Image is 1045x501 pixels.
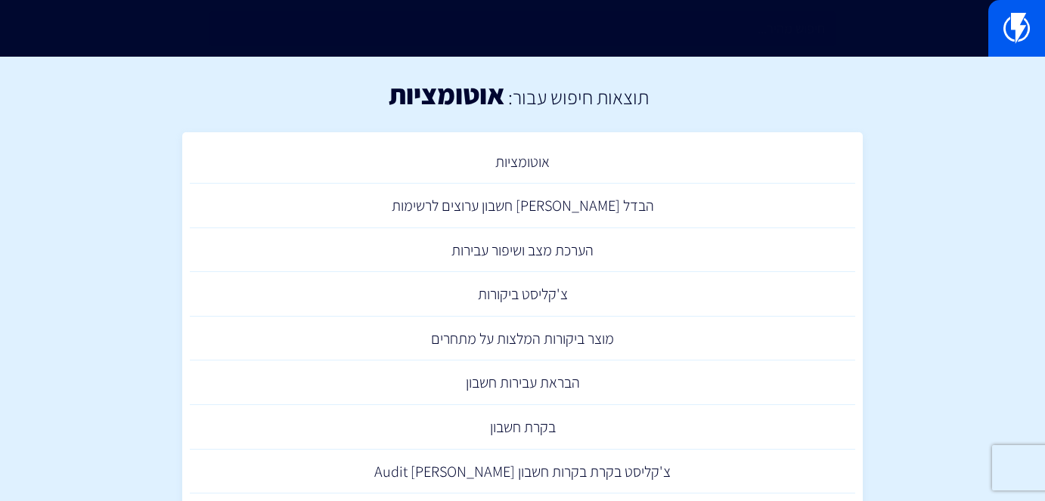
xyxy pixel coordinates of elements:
[190,450,855,494] a: צ'קליסט בקרת בקרות חשבון Audit [PERSON_NAME]
[389,79,504,110] h1: אוטומציות
[504,86,649,108] h2: תוצאות חיפוש עבור:
[190,184,855,228] a: הבדל [PERSON_NAME] חשבון ערוצים לרשימות
[190,360,855,405] a: הבראת עבירות חשבון
[190,140,855,184] a: אוטומציות
[209,11,836,46] input: חיפוש מהיר...
[190,317,855,361] a: מוצר ביקורות המלצות על מתחרים
[190,405,855,450] a: בקרת חשבון
[190,228,855,273] a: הערכת מצב ושיפור עבירות
[190,272,855,317] a: צ'קליסט ביקורות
